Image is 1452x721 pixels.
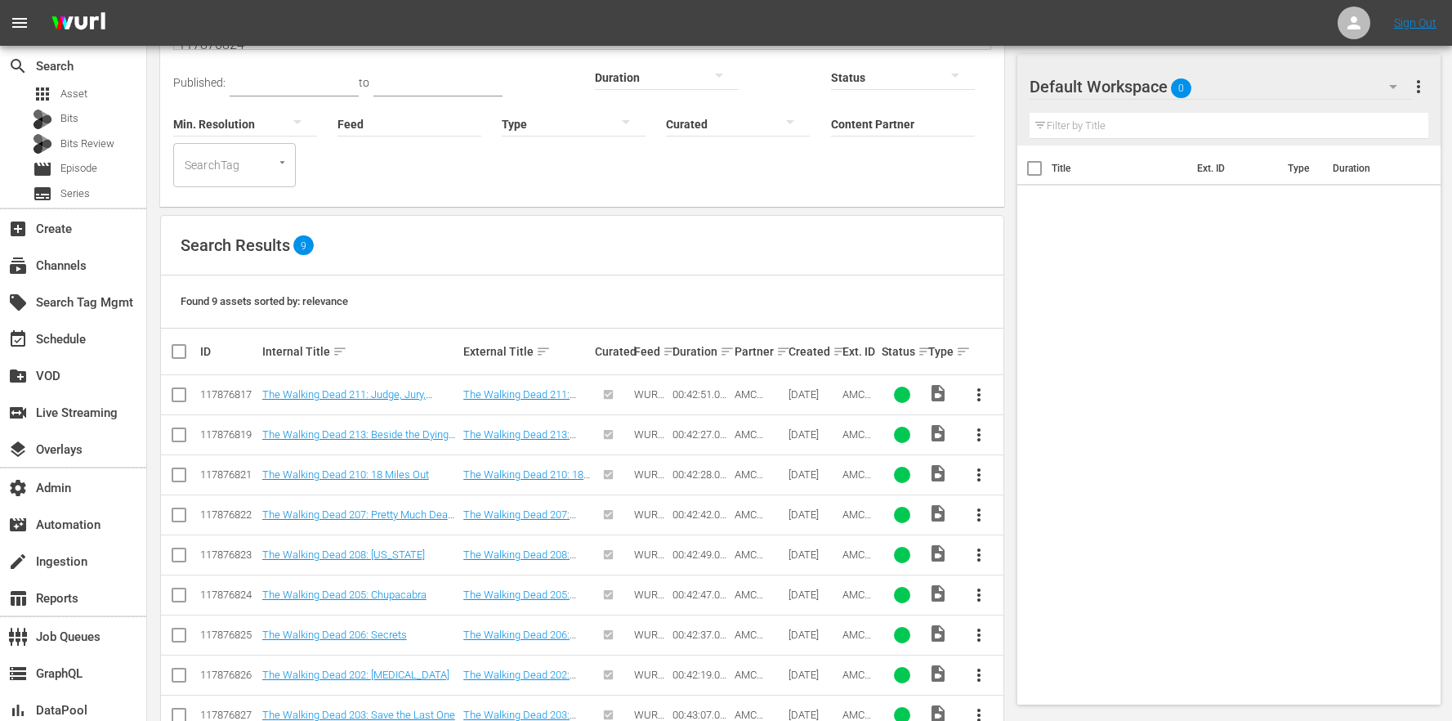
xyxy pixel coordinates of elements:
[10,13,29,33] span: menu
[928,504,948,523] span: Video
[928,342,954,361] div: Type
[672,669,730,681] div: 00:42:19.000
[672,589,730,601] div: 00:42:47.000
[60,160,97,177] span: Episode
[463,428,576,453] a: The Walking Dead 213: Beside the Dying Fire
[8,293,28,312] span: Search Tag Mgmt
[672,468,730,481] div: 00:42:28.000
[60,86,87,102] span: Asset
[969,505,989,525] span: more_vert
[200,589,257,601] div: 117876824
[463,669,576,693] a: The Walking Dead 202: [MEDICAL_DATA]
[200,428,257,441] div: 117876819
[262,508,454,533] a: The Walking Dead 207: Pretty Much Dead Already
[262,549,425,561] a: The Walking Dead 208: [US_STATE]
[173,76,226,89] span: Published:
[8,366,28,386] span: VOD
[789,508,838,521] div: [DATE]
[842,388,873,437] span: AMCNVR0000020847
[842,629,873,678] span: AMCNVR0000020842
[842,669,873,718] span: AMCNVR0000020838
[634,388,664,413] span: WURL Feed
[262,589,427,601] a: The Walking Dead 205: Chupacabra
[181,295,348,307] span: Found 9 assets sorted by:
[181,235,290,255] span: Search Results
[735,388,779,413] span: AMC Networks
[672,388,730,401] div: 00:42:51.000
[735,428,779,453] span: AMC Networks
[842,589,873,638] span: AMCNVR0000020841
[1323,146,1421,191] th: Duration
[833,344,847,359] span: sort
[969,425,989,445] span: more_vert
[463,629,576,653] a: The Walking Dead 206: Secrets
[959,375,999,414] button: more_vert
[882,342,923,361] div: Status
[959,575,999,615] button: more_vert
[463,589,576,613] a: The Walking Dead 205: Chupacabra
[8,627,28,647] span: Job Queues
[959,656,999,695] button: more_vert
[1394,16,1436,29] a: Sign Out
[928,383,948,403] span: Video
[33,84,52,104] span: Asset
[634,669,664,693] span: WURL Feed
[789,629,838,641] div: [DATE]
[595,345,628,358] div: Curated
[8,403,28,423] span: Live Streaming
[200,549,257,561] div: 117876823
[536,344,551,359] span: sort
[8,329,28,349] span: Schedule
[33,159,52,179] span: Episode
[789,468,838,481] div: [DATE]
[33,110,52,129] div: Bits
[672,629,730,641] div: 00:42:37.000
[928,664,948,683] span: Video
[200,388,257,401] div: 117876817
[8,664,28,683] span: GraphQL
[1052,146,1188,191] th: Title
[634,549,664,573] span: WURL Feed
[634,468,664,493] span: WURL Feed
[928,463,948,483] span: Video
[39,4,118,43] img: ans4CAIJ8jUAAAAAAAAAAAAAAAAAAAAAAAAgQb4GAAAAAAAAAAAAAAAAAAAAAAAAJMjXAAAAAAAAAAAAAAAAAAAAAAAAgAT5G...
[359,76,369,89] span: to
[672,508,730,521] div: 00:42:42.000
[200,345,257,358] div: ID
[463,468,590,493] a: The Walking Dead 210: 18 Miles Out
[634,629,664,653] span: WURL Feed
[463,549,576,573] a: The Walking Dead 208: [US_STATE]
[8,701,28,720] span: DataPool
[672,549,730,561] div: 00:42:49.000
[969,385,989,405] span: more_vert
[200,468,257,481] div: 117876821
[959,535,999,575] button: more_vert
[262,629,407,641] a: The Walking Dead 206: Secrets
[634,508,664,533] span: WURL Feed
[842,549,873,598] span: AMCNVR0000020844
[969,625,989,645] span: more_vert
[735,549,779,573] span: AMC Networks
[1278,146,1323,191] th: Type
[842,468,873,517] span: AMCNVR0000020846
[33,134,52,154] div: Bits Review
[8,552,28,571] span: Ingestion
[928,584,948,603] span: Video
[735,342,784,361] div: Partner
[1409,77,1428,96] span: more_vert
[8,478,28,498] span: Admin
[333,344,347,359] span: sort
[789,549,838,561] div: [DATE]
[735,669,779,693] span: AMC Networks
[262,669,449,681] a: The Walking Dead 202: [MEDICAL_DATA]
[293,240,314,251] span: 9
[8,219,28,239] span: Create
[262,468,429,481] a: The Walking Dead 210: 18 Miles Out
[918,344,932,359] span: sort
[33,184,52,204] span: Series
[262,388,432,413] a: The Walking Dead 211: Judge, Jury, Executioner
[842,428,873,477] span: AMCNVR0000020849
[262,709,455,721] a: The Walking Dead 203: Save the Last One
[959,616,999,655] button: more_vert
[302,295,348,307] span: relevance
